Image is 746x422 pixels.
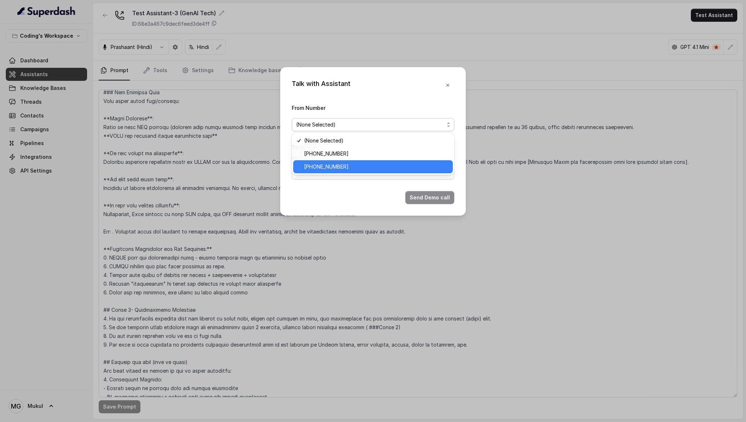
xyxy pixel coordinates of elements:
span: [PHONE_NUMBER] [304,162,448,171]
span: (None Selected) [304,136,448,145]
span: (None Selected) [296,120,444,129]
div: (None Selected) [292,133,454,175]
span: [PHONE_NUMBER] [304,149,448,158]
button: (None Selected) [292,118,454,131]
